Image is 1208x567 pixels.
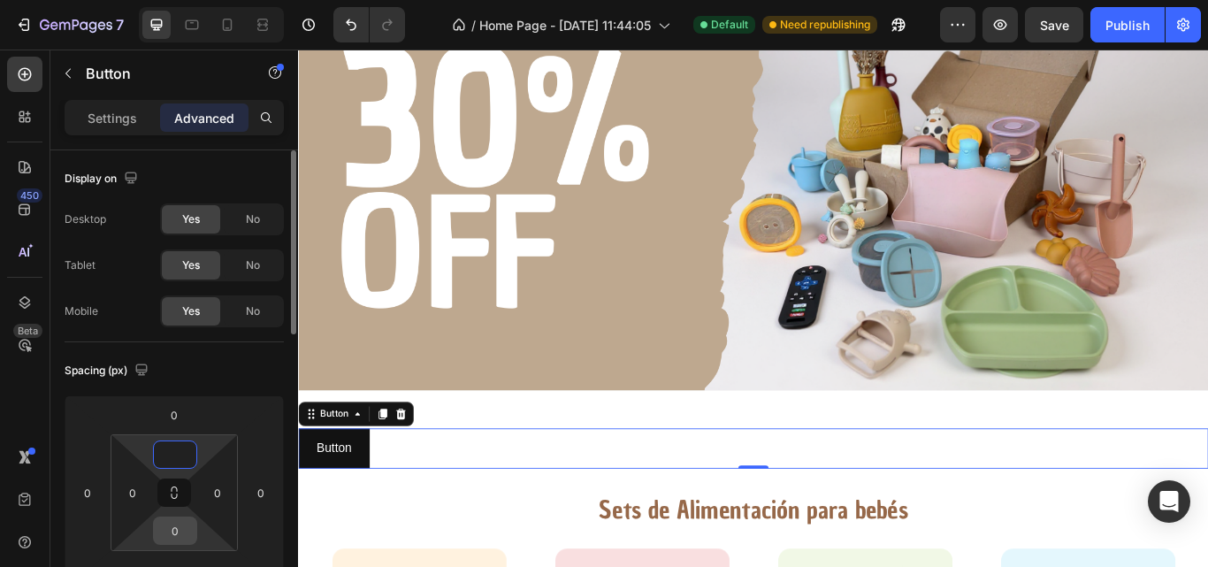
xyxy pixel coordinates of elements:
input: 0px [204,479,231,506]
div: Spacing (px) [65,359,152,383]
p: Button [86,63,236,84]
button: 7 [7,7,132,42]
button: Save [1025,7,1083,42]
div: Publish [1105,16,1150,34]
span: No [246,257,260,273]
input: 0 [74,479,101,506]
div: Beta [13,324,42,338]
div: Tablet [65,257,96,273]
span: Yes [182,257,200,273]
input: 0px [157,517,193,544]
div: Open Intercom Messenger [1148,480,1190,523]
span: No [246,303,260,319]
span: Need republishing [780,17,870,33]
span: Save [1040,18,1069,33]
div: Mobile [65,303,98,319]
span: No [246,211,260,227]
div: 450 [17,188,42,203]
p: Advanced [174,109,234,127]
input: 0 [157,402,192,428]
input: 0 [248,479,274,506]
span: Yes [182,303,200,319]
span: Home Page - [DATE] 11:44:05 [479,16,651,34]
iframe: Design area [298,50,1208,567]
span: / [471,16,476,34]
span: Default [711,17,748,33]
input: 0px [119,479,146,506]
p: Settings [88,109,137,127]
button: Publish [1090,7,1165,42]
div: Undo/Redo [333,7,405,42]
div: Display on [65,167,141,191]
span: Yes [182,211,200,227]
p: 7 [116,14,124,35]
div: Desktop [65,211,106,227]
